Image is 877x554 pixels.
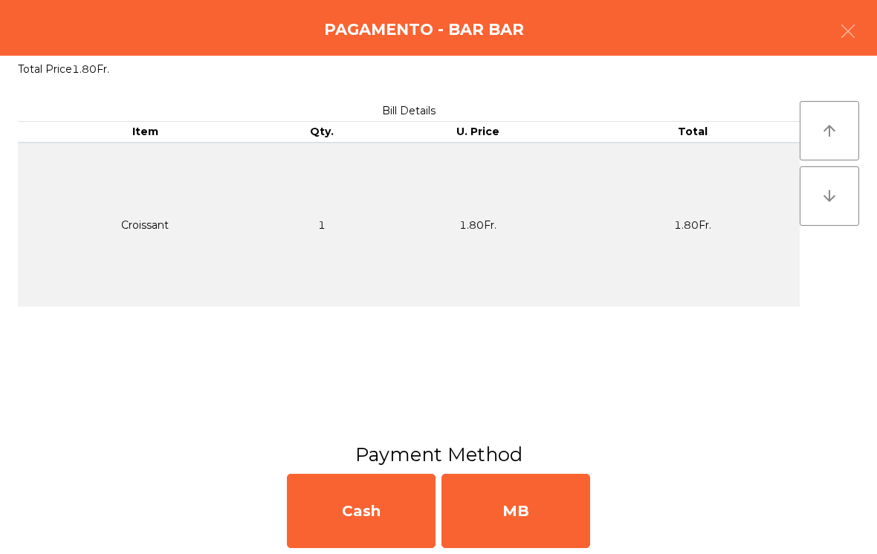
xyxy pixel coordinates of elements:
i: arrow_downward [821,187,838,205]
div: MB [441,474,590,548]
th: Qty. [273,122,371,143]
i: arrow_upward [821,122,838,140]
button: arrow_upward [800,101,859,160]
span: 1.80Fr. [72,62,109,76]
td: 1.80Fr. [371,143,585,307]
td: Croissant [18,143,273,307]
span: Bill Details [382,104,436,117]
h4: Pagamento - Bar BAR [324,19,524,41]
th: Item [18,122,273,143]
th: U. Price [371,122,585,143]
h3: Payment Method [11,441,866,468]
button: arrow_downward [800,166,859,226]
div: Cash [287,474,436,548]
th: Total [586,122,800,143]
span: Total Price [18,62,72,76]
td: 1.80Fr. [586,143,800,307]
td: 1 [273,143,371,307]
